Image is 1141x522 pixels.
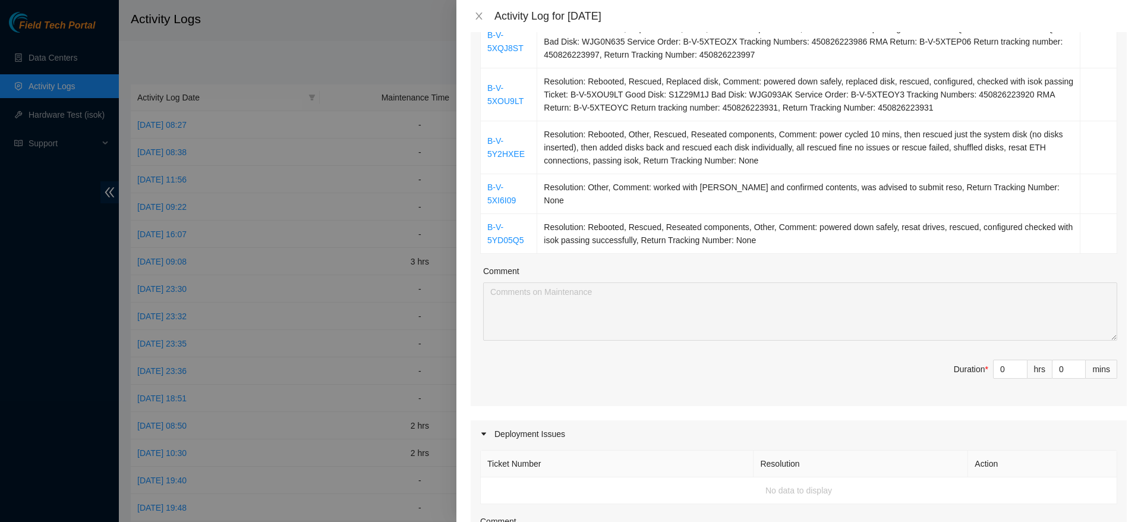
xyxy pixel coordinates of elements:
div: Activity Log for [DATE] [494,10,1127,23]
td: Resolution: Rebooted, Rescued, Reseated components, Other, Comment: powered down safely, resat dr... [537,214,1080,254]
div: mins [1086,360,1117,379]
button: Close [471,11,487,22]
a: B-V-5YD05Q5 [487,222,524,245]
div: Duration [954,363,988,376]
td: No data to display [481,477,1117,504]
td: Resolution: Rebooted, Replaced disk, Other, Comment: replaced disk, checked with isok passing Tic... [537,15,1080,68]
th: Ticket Number [481,451,754,477]
a: B-V-5XI6I09 [487,183,516,205]
th: Action [968,451,1117,477]
div: Deployment Issues [471,420,1127,448]
a: B-V-5XOU9LT [487,83,524,106]
td: Resolution: Rebooted, Other, Rescued, Reseated components, Comment: power cycled 10 mins, then re... [537,121,1080,174]
th: Resolution [754,451,968,477]
textarea: Comment [483,282,1117,341]
td: Resolution: Rebooted, Rescued, Replaced disk, Comment: powered down safely, replaced disk, rescue... [537,68,1080,121]
a: B-V-5Y2HXEE [487,136,525,159]
div: hrs [1027,360,1052,379]
label: Comment [483,265,519,278]
span: close [474,11,484,21]
span: caret-right [480,430,487,438]
td: Resolution: Other, Comment: worked with [PERSON_NAME] and confirmed contents, was advised to subm... [537,174,1080,214]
